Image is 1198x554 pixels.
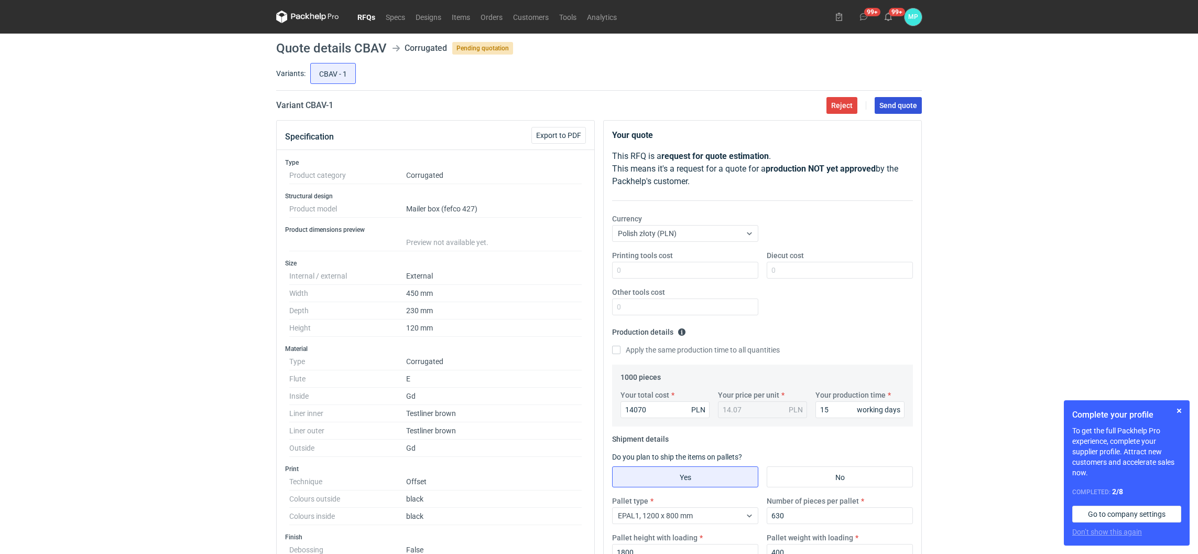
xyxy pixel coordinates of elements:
button: Specification [285,124,334,150]
h3: Type [285,158,586,167]
strong: 2 / 8 [1112,487,1123,496]
input: 0 [620,401,710,418]
dt: Type [289,353,406,370]
label: Variants: [276,68,306,79]
div: PLN [691,404,705,415]
strong: production NOT yet approved [766,164,876,174]
div: Completed: [1072,486,1181,497]
a: Designs [410,10,446,23]
span: Send quote [879,102,917,109]
dt: Flute [289,370,406,388]
h3: Structural design [285,192,586,200]
legend: Production details [612,324,686,336]
dd: 230 mm [406,302,582,319]
dd: black [406,491,582,508]
dd: Gd [406,388,582,405]
label: Pallet weight with loading [767,532,853,543]
span: Polish złoty (PLN) [618,229,677,238]
button: Don’t show this again [1072,527,1142,537]
h1: Complete your profile [1072,409,1181,421]
dt: Liner outer [289,422,406,440]
label: Apply the same production time to all quantities [612,345,780,355]
dd: External [406,268,582,285]
span: Reject [831,102,853,109]
div: Martyna Paroń [905,8,922,26]
p: This RFQ is a . This means it's a request for a quote for a by the Packhelp's customer. [612,150,913,188]
dt: Inside [289,388,406,405]
label: CBAV - 1 [310,63,356,84]
dd: Testliner brown [406,405,582,422]
dt: Outside [289,440,406,457]
p: To get the full Packhelp Pro experience, complete your supplier profile. Attract new customers an... [1072,425,1181,478]
input: 0 [612,262,758,279]
dd: Offset [406,473,582,491]
a: RFQs [352,10,380,23]
dd: Mailer box (fefco 427) [406,200,582,218]
strong: request for quote estimation [661,151,769,161]
svg: Packhelp Pro [276,10,339,23]
legend: 1000 pieces [620,369,661,381]
label: Your production time [815,390,886,400]
label: Currency [612,214,642,224]
h3: Size [285,259,586,268]
dt: Product model [289,200,406,218]
h1: Quote details CBAV [276,42,387,55]
dt: Product category [289,167,406,184]
button: Skip for now [1173,404,1185,417]
input: 0 [815,401,905,418]
button: 99+ [880,8,897,25]
legend: Shipment details [612,431,669,443]
strong: Your quote [612,130,653,140]
label: Your total cost [620,390,669,400]
h2: Variant CBAV - 1 [276,99,333,112]
dd: Corrugated [406,167,582,184]
span: EPAL1, 1200 x 800 mm [618,512,693,520]
dt: Colours inside [289,508,406,525]
a: Go to company settings [1072,506,1181,523]
button: MP [905,8,922,26]
a: Specs [380,10,410,23]
span: Export to PDF [536,132,581,139]
label: Your price per unit [718,390,779,400]
dt: Liner inner [289,405,406,422]
input: 0 [767,262,913,279]
dd: Testliner brown [406,422,582,440]
dt: Internal / external [289,268,406,285]
label: Pallet type [612,496,648,506]
label: Other tools cost [612,287,665,297]
dt: Depth [289,302,406,319]
div: working days [857,404,900,415]
button: 99+ [855,8,872,25]
dd: black [406,508,582,525]
label: No [767,466,913,487]
input: 0 [612,299,758,315]
a: Customers [508,10,554,23]
a: Orders [475,10,508,23]
dd: Corrugated [406,353,582,370]
label: Number of pieces per pallet [767,496,859,506]
label: Diecut cost [767,250,804,261]
a: Analytics [582,10,622,23]
button: Reject [826,97,857,114]
h3: Print [285,465,586,473]
dt: Colours outside [289,491,406,508]
label: Printing tools cost [612,250,673,261]
dt: Height [289,319,406,337]
button: Send quote [875,97,922,114]
span: Preview not available yet. [406,238,488,247]
h3: Finish [285,533,586,541]
h3: Material [285,345,586,353]
dd: 120 mm [406,319,582,337]
dt: Width [289,285,406,302]
h3: Product dimensions preview [285,226,586,234]
dt: Technique [289,473,406,491]
span: Pending quotation [452,42,513,55]
label: Pallet height with loading [612,532,698,543]
dd: Gd [406,440,582,457]
label: Do you plan to ship the items on pallets? [612,453,742,461]
div: PLN [789,404,803,415]
a: Items [446,10,475,23]
label: Yes [612,466,758,487]
dd: 450 mm [406,285,582,302]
